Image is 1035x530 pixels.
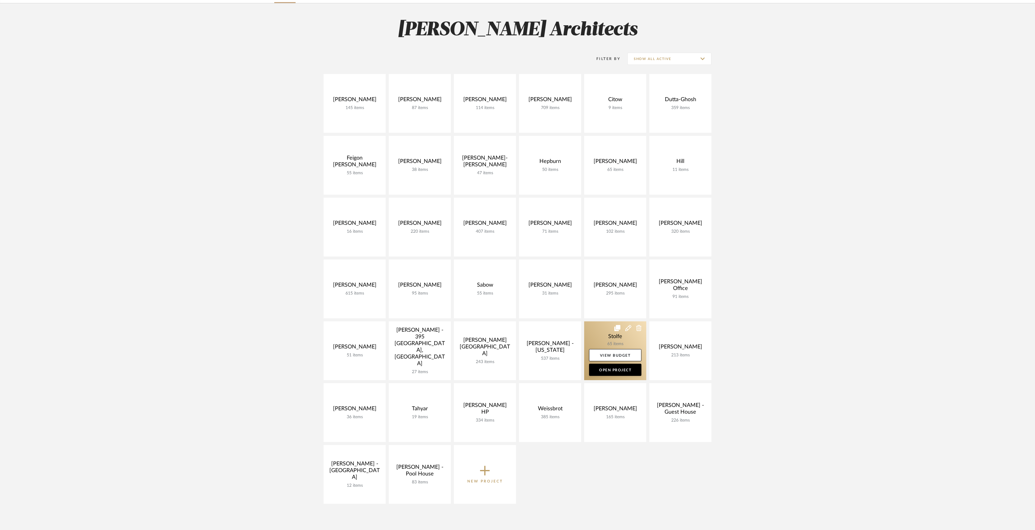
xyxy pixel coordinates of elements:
div: Weissbrot [524,405,576,415]
div: 9 items [589,105,641,111]
div: 220 items [394,229,446,234]
div: [PERSON_NAME] [524,220,576,229]
div: 102 items [589,229,641,234]
div: 243 items [459,359,511,365]
div: 145 items [328,105,381,111]
div: [PERSON_NAME] [524,282,576,291]
div: [PERSON_NAME] - 395 [GEOGRAPHIC_DATA], [GEOGRAPHIC_DATA] [394,327,446,369]
div: 320 items [654,229,707,234]
div: [PERSON_NAME] [459,220,511,229]
div: 27 items [394,369,446,375]
div: 165 items [589,415,641,420]
div: [PERSON_NAME] [394,96,446,105]
div: 38 items [394,167,446,172]
button: New Project [454,445,516,504]
div: 50 items [524,167,576,172]
div: 87 items [394,105,446,111]
p: New Project [467,478,503,484]
div: [PERSON_NAME] [328,282,381,291]
div: Tahyar [394,405,446,415]
div: 226 items [654,418,707,423]
div: 295 items [589,291,641,296]
div: 31 items [524,291,576,296]
a: Open Project [589,364,641,376]
div: 385 items [524,415,576,420]
div: [PERSON_NAME] - [GEOGRAPHIC_DATA] [328,461,381,483]
div: Citow [589,96,641,105]
div: [PERSON_NAME] - Pool House [394,464,446,480]
div: [PERSON_NAME] [654,220,707,229]
div: 19 items [394,415,446,420]
div: [PERSON_NAME] - Guest House [654,402,707,418]
div: [PERSON_NAME] [589,282,641,291]
div: [PERSON_NAME] [459,96,511,105]
div: [PERSON_NAME] [328,405,381,415]
div: [PERSON_NAME] - [US_STATE] [524,340,576,356]
div: 709 items [524,105,576,111]
div: 83 items [394,480,446,485]
div: 16 items [328,229,381,234]
div: 95 items [394,291,446,296]
div: 334 items [459,418,511,423]
div: [PERSON_NAME] [394,220,446,229]
div: Sabow [459,282,511,291]
div: 407 items [459,229,511,234]
div: [PERSON_NAME] [589,158,641,167]
div: [PERSON_NAME] [394,158,446,167]
div: [PERSON_NAME] [589,220,641,229]
div: 71 items [524,229,576,234]
div: 65 items [589,167,641,172]
div: [PERSON_NAME] [328,344,381,353]
div: 11 items [654,167,707,172]
div: [PERSON_NAME] [589,405,641,415]
div: [PERSON_NAME] [328,220,381,229]
a: View Budget [589,349,641,361]
div: [PERSON_NAME] Office [654,278,707,294]
div: [PERSON_NAME][GEOGRAPHIC_DATA] [459,337,511,359]
div: 213 items [654,353,707,358]
div: 12 items [328,483,381,488]
div: Dutta-Ghosh [654,96,707,105]
div: [PERSON_NAME] [328,96,381,105]
div: 114 items [459,105,511,111]
div: Filter By [588,56,620,62]
div: 55 items [459,291,511,296]
div: [PERSON_NAME]-[PERSON_NAME] [459,155,511,171]
div: [PERSON_NAME] HP [459,402,511,418]
div: 359 items [654,105,707,111]
div: 51 items [328,353,381,358]
div: 47 items [459,171,511,176]
div: 615 items [328,291,381,296]
div: Hill [654,158,707,167]
div: Feigon [PERSON_NAME] [328,155,381,171]
div: 36 items [328,415,381,420]
div: [PERSON_NAME] [524,96,576,105]
div: 55 items [328,171,381,176]
div: Hepburn [524,158,576,167]
div: [PERSON_NAME] [654,344,707,353]
div: 537 items [524,356,576,361]
h2: [PERSON_NAME] Architects [298,19,737,41]
div: 91 items [654,294,707,299]
div: [PERSON_NAME] [394,282,446,291]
